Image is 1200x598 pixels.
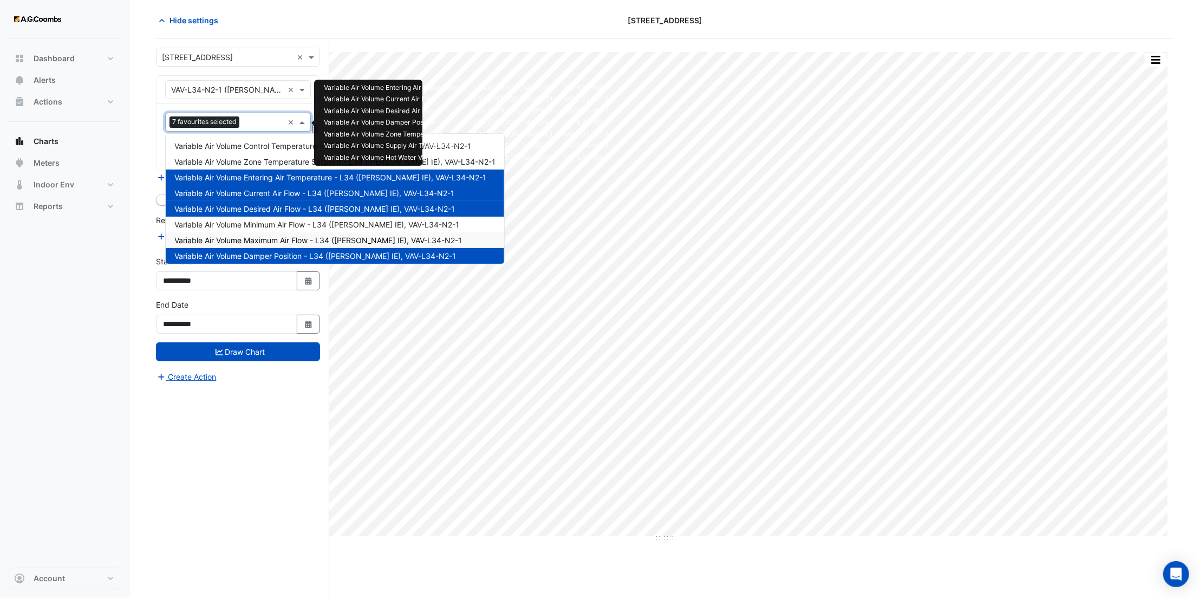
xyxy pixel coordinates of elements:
[9,131,121,152] button: Charts
[156,230,237,243] button: Add Reference Line
[156,256,192,267] label: Start Date
[558,129,614,141] td: VAV-L34-N2-1
[14,136,25,147] app-icon: Charts
[558,94,614,106] td: VAV-L34-N2-1
[297,51,306,63] span: Clear
[318,129,468,141] td: Variable Air Volume Zone Temperature
[318,94,468,106] td: Variable Air Volume Current Air Flow
[9,174,121,196] button: Indoor Env
[14,75,25,86] app-icon: Alerts
[468,106,558,118] td: L34 ([PERSON_NAME] IE)
[156,11,225,30] button: Hide settings
[34,96,62,107] span: Actions
[174,236,462,245] span: Variable Air Volume Maximum Air Flow - L34 (NABERS IE), VAV-L34-N2-1
[558,82,614,94] td: VAV-L34-N2-1
[174,173,486,182] span: Variable Air Volume Entering Air Temperature - L34 (NABERS IE), VAV-L34-N2-1
[34,179,74,190] span: Indoor Env
[318,106,468,118] td: Variable Air Volume Desired Air Flow
[9,48,121,69] button: Dashboard
[318,82,468,94] td: Variable Air Volume Entering Air Temperature
[156,299,188,310] label: End Date
[34,136,58,147] span: Charts
[468,117,558,129] td: L34 ([PERSON_NAME] IE)
[288,84,297,95] span: Clear
[34,573,65,584] span: Account
[468,94,558,106] td: L34 ([PERSON_NAME] IE)
[165,133,505,264] ng-dropdown-panel: Options list
[174,220,459,229] span: Variable Air Volume Minimum Air Flow - L34 (NABERS IE), VAV-L34-N2-1
[174,204,455,213] span: Variable Air Volume Desired Air Flow - L34 (NABERS IE), VAV-L34-N2-1
[156,342,320,361] button: Draw Chart
[14,201,25,212] app-icon: Reports
[288,116,297,128] span: Clear
[304,276,314,285] fa-icon: Select Date
[156,370,217,383] button: Create Action
[318,117,468,129] td: Variable Air Volume Damper Position
[14,53,25,64] app-icon: Dashboard
[468,129,558,141] td: L34 ([PERSON_NAME] IE)
[169,116,239,127] span: 7 favourites selected
[174,141,471,151] span: Variable Air Volume Control Temperature - L34 (NABERS IE), VAV-L34-N2-1
[468,82,558,94] td: L34 ([PERSON_NAME] IE)
[13,9,62,30] img: Company Logo
[9,152,121,174] button: Meters
[14,96,25,107] app-icon: Actions
[34,158,60,168] span: Meters
[9,69,121,91] button: Alerts
[304,320,314,329] fa-icon: Select Date
[468,152,558,164] td: L34 ([PERSON_NAME] IE)
[558,106,614,118] td: VAV-L34-N2-1
[156,214,213,226] label: Reference Lines
[9,91,121,113] button: Actions
[169,15,218,26] span: Hide settings
[34,75,56,86] span: Alerts
[34,201,63,212] span: Reports
[318,152,468,164] td: Variable Air Volume Hot Water Valve Position
[628,15,702,26] span: [STREET_ADDRESS]
[318,140,468,152] td: Variable Air Volume Supply Air Temperature
[9,568,121,589] button: Account
[34,53,75,64] span: Dashboard
[174,188,454,198] span: Variable Air Volume Current Air Flow - L34 (NABERS IE), VAV-L34-N2-1
[468,140,558,152] td: L34 ([PERSON_NAME] IE)
[558,152,614,164] td: VAV-L34-N2-1
[1163,561,1189,587] div: Open Intercom Messenger
[9,196,121,217] button: Reports
[14,179,25,190] app-icon: Indoor Env
[558,117,614,129] td: VAV-L34-N2-1
[14,158,25,168] app-icon: Meters
[174,157,495,166] span: Variable Air Volume Zone Temperature Setpoint - L34 (NABERS IE), VAV-L34-N2-1
[558,140,614,152] td: VAV-L34-N2-1
[1145,53,1166,67] button: More Options
[156,172,221,184] button: Add Equipment
[174,251,456,261] span: Variable Air Volume Damper Position - L34 (NABERS IE), VAV-L34-N2-1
